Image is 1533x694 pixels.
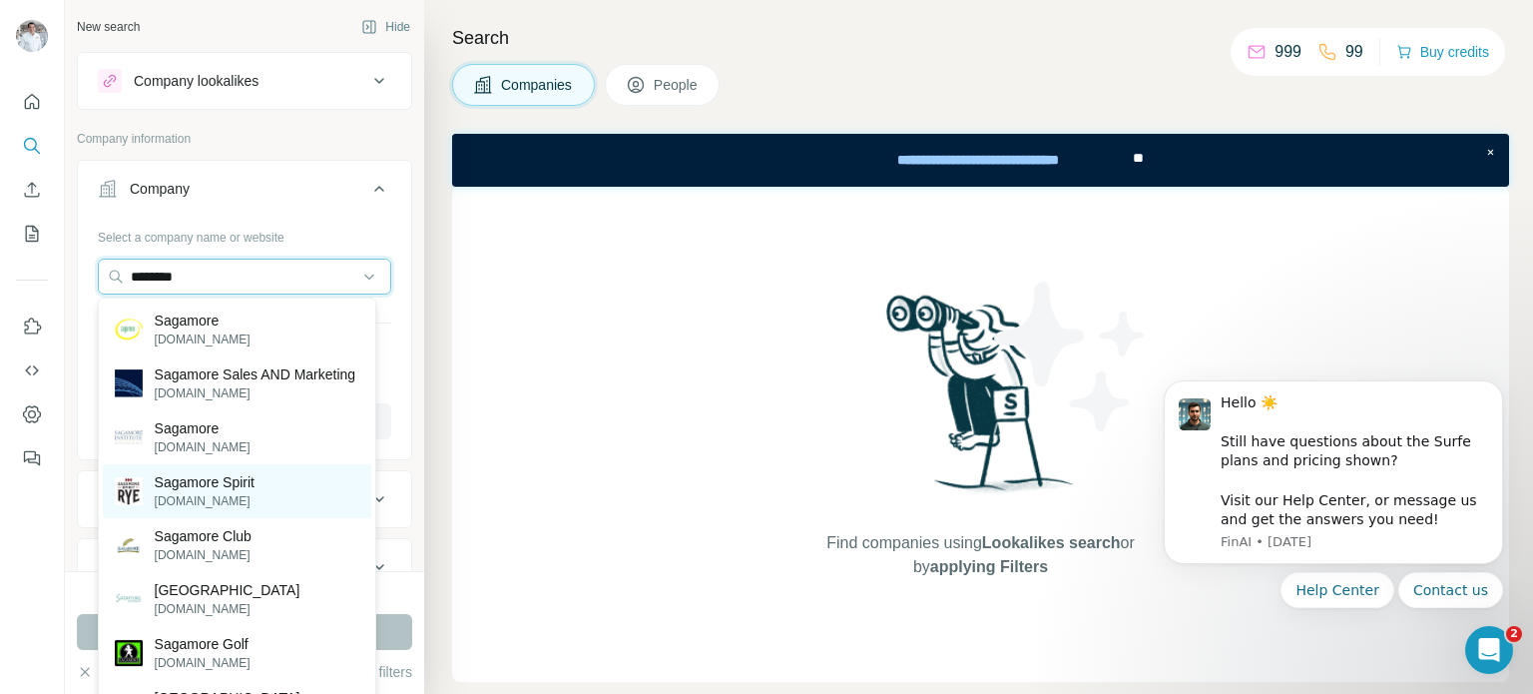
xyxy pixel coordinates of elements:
[78,475,411,523] button: Industry
[155,311,251,331] p: Sagamore
[155,600,300,618] p: [DOMAIN_NAME]
[1345,40,1363,64] p: 99
[98,221,391,247] div: Select a company name or website
[16,84,48,120] button: Quick start
[155,418,251,438] p: Sagamore
[1275,40,1301,64] p: 999
[78,57,411,105] button: Company lookalikes
[16,352,48,388] button: Use Surfe API
[654,75,700,95] span: People
[501,75,574,95] span: Companies
[155,384,356,402] p: [DOMAIN_NAME]
[155,654,251,672] p: [DOMAIN_NAME]
[1465,626,1513,674] iframe: Intercom live chat
[1506,626,1522,642] span: 2
[820,531,1140,579] span: Find companies using or by
[877,290,1085,512] img: Surfe Illustration - Woman searching with binoculars
[77,130,412,148] p: Company information
[16,20,48,52] img: Avatar
[16,216,48,252] button: My lists
[982,534,1121,551] span: Lookalikes search
[155,580,300,600] p: [GEOGRAPHIC_DATA]
[155,331,251,348] p: [DOMAIN_NAME]
[78,165,411,221] button: Company
[155,492,255,510] p: [DOMAIN_NAME]
[77,18,140,36] div: New search
[981,267,1161,446] img: Surfe Illustration - Stars
[16,309,48,345] button: Use Surfe on LinkedIn
[77,662,134,682] button: Clear
[115,585,143,613] img: Sagamore Hotel South Beach
[115,639,143,667] img: Sagamore Golf
[155,472,255,492] p: Sagamore Spirit
[78,543,411,591] button: HQ location
[130,179,190,199] div: Company
[347,12,424,42] button: Hide
[155,546,252,564] p: [DOMAIN_NAME]
[115,369,143,397] img: Sagamore Sales AND Marketing
[155,438,251,456] p: [DOMAIN_NAME]
[115,531,143,559] img: Sagamore Club
[155,526,252,546] p: Sagamore Club
[155,634,251,654] p: Sagamore Golf
[930,558,1048,575] span: applying Filters
[16,396,48,432] button: Dashboard
[16,172,48,208] button: Enrich CSV
[16,440,48,476] button: Feedback
[1134,355,1533,684] iframe: Intercom notifications message
[452,24,1509,52] h4: Search
[155,364,356,384] p: Sagamore Sales AND Marketing
[115,316,143,344] img: Sagamore
[134,71,258,91] div: Company lookalikes
[16,128,48,164] button: Search
[115,477,143,505] img: Sagamore Spirit
[452,134,1509,187] iframe: Banner
[1396,38,1489,66] button: Buy credits
[115,423,143,451] img: Sagamore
